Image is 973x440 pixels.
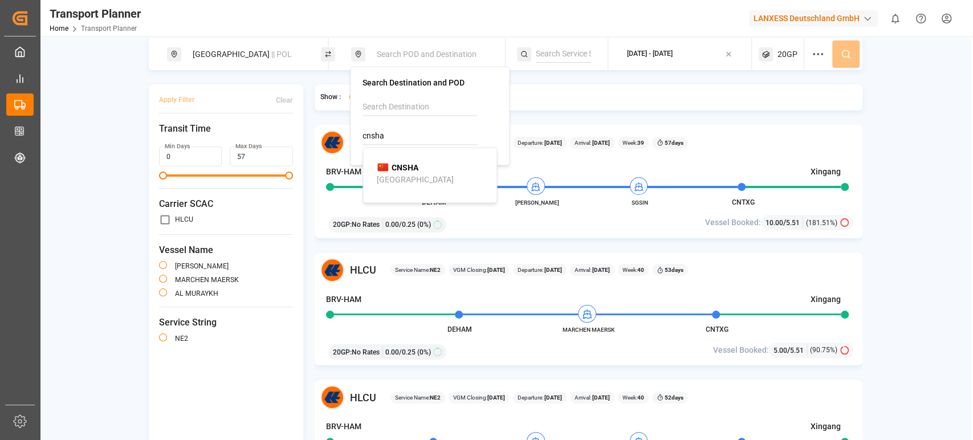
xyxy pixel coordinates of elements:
div: [DATE] - [DATE] [627,49,673,59]
span: Carrier SCAC [159,197,294,211]
span: (0%) [417,219,431,230]
span: 20GP : [333,219,352,230]
b: [DATE] [591,140,610,146]
input: Search POD [363,128,477,145]
span: Transit Time [159,122,294,136]
span: Arrival: [575,393,610,402]
span: Departure: [518,138,562,147]
h4: BRV-HAM [326,166,361,178]
span: CNTXG [706,325,728,333]
span: [PERSON_NAME] [506,198,568,207]
div: [GEOGRAPHIC_DATA] [186,44,309,65]
img: Carrier [320,258,344,282]
div: LANXESS Deutschland GmbH [749,10,878,27]
span: No Rates [352,219,380,230]
span: Service String [159,316,294,329]
span: 5.51 [786,219,800,227]
label: AL MURAYKH [175,290,218,297]
button: Clear [276,90,293,110]
a: Home [50,25,68,32]
div: / [773,344,807,356]
b: 57 days [665,140,683,146]
span: (181.51%) [806,218,837,228]
b: 40 [637,267,644,273]
img: country [377,163,389,172]
span: 20GP [777,48,797,60]
span: 5.51 [790,347,804,355]
label: Min Days [165,142,190,150]
input: Search Destination [363,99,477,116]
h4: Xingang [811,421,841,433]
span: DEHAM [447,325,472,333]
h4: BRV-HAM [326,421,361,433]
b: 53 days [665,267,683,273]
span: 10.00 [766,219,783,227]
b: [DATE] [543,267,562,273]
span: VGM Closing: [453,266,505,274]
b: CNSHA [392,162,418,172]
b: [DATE] [591,267,610,273]
span: Vessel Name [159,243,294,257]
input: Search Service String [536,46,591,63]
span: (0%) [417,347,431,357]
button: LANXESS Deutschland GmbH [749,7,882,29]
span: (90.75%) [810,345,837,355]
button: show 0 new notifications [882,6,908,31]
span: Departure: [518,266,562,274]
label: [PERSON_NAME] [175,263,229,270]
b: NE2 [430,267,441,273]
span: Arrival: [575,138,610,147]
span: CNTXG [731,198,754,206]
label: MARCHEN MAERSK [175,276,239,283]
h4: Search Destination and POD [363,79,497,87]
b: NE2 [430,394,441,401]
span: || POL [271,50,292,59]
span: VGM Closing: [453,393,505,402]
b: [DATE] [543,140,562,146]
button: [DATE] - [DATE] [615,43,744,66]
span: 0.00 / 0.25 [385,219,416,230]
img: Carrier [320,131,344,154]
span: 0.00 / 0.25 [385,347,416,357]
div: / [766,217,803,229]
span: Service Name: [395,393,441,402]
span: Minimum [159,172,167,180]
img: Carrier [320,385,344,409]
span: Search POD and Destination [377,50,477,59]
span: MARCHEN MAERSK [557,325,620,334]
b: 39 [637,140,644,146]
div: Clear [276,95,293,105]
span: Week: [622,266,644,274]
span: Departure: [518,393,562,402]
span: 5.00 [773,347,787,355]
span: No Rates [352,347,380,357]
label: NE2 [175,335,188,342]
span: HLCU [350,390,376,405]
h4: BRV-HAM [326,294,361,305]
span: HLCU [350,262,376,278]
b: [DATE] [543,394,562,401]
span: Service Name: [395,266,441,274]
b: [DATE] [487,267,505,273]
span: Vessel Booked: [705,217,761,229]
div: Transport Planner [50,5,141,22]
span: Vessel Booked: [713,344,769,356]
span: Maximum [285,172,293,180]
span: Week: [622,138,644,147]
label: Max Days [235,142,262,150]
b: 40 [637,394,644,401]
div: [GEOGRAPHIC_DATA] [377,173,454,185]
span: Arrival: [575,266,610,274]
span: Week: [622,393,644,402]
span: SGSIN [609,198,671,207]
h4: Xingang [811,294,841,305]
span: 20GP : [333,347,352,357]
b: [DATE] [487,394,505,401]
label: HLCU [175,216,193,223]
b: [DATE] [591,394,610,401]
b: 52 days [665,394,683,401]
button: Help Center [908,6,934,31]
h4: Xingang [811,166,841,178]
span: Show : [320,92,341,103]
